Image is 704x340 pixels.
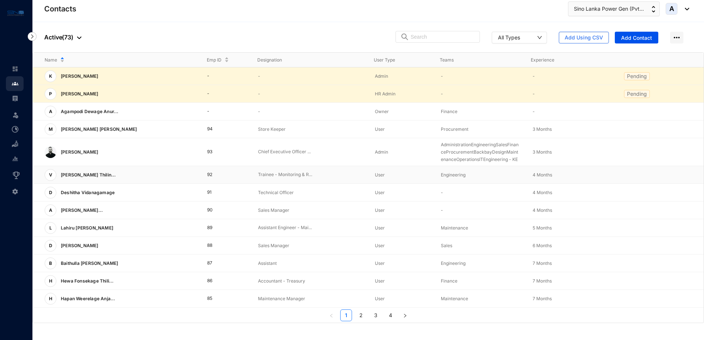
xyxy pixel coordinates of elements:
[6,151,24,166] li: Reports
[49,127,53,132] span: M
[559,32,609,43] button: Add Using CSV
[533,109,535,114] span: -
[533,243,552,248] span: 6 Months
[627,73,647,80] p: Pending
[258,171,363,178] p: Trainee - Monitoring & R...
[56,88,101,100] p: [PERSON_NAME]
[45,56,57,64] span: Name
[12,188,18,195] img: settings-unselected.1febfda315e6e19643a1.svg
[12,95,18,102] img: payroll-unselected.b590312f920e76f0c668.svg
[375,109,389,114] span: Owner
[258,189,363,196] p: Technical Officer
[49,173,52,177] span: V
[258,224,363,231] p: Assistant Engineer - Mai...
[375,73,388,79] span: Admin
[61,296,115,301] span: Hapan Weerelage Anja...
[375,207,385,213] span: User
[6,91,24,106] li: Payroll
[574,5,644,13] span: Sino Lanka Power Gen (Pvt...
[49,261,52,266] span: B
[441,277,520,285] p: Finance
[258,295,363,302] p: Maintenance Manager
[195,67,246,85] td: -
[12,111,19,119] img: leave-unselected.2934df6273408c3f84d9.svg
[61,172,116,178] span: [PERSON_NAME] Thilin...
[362,53,428,67] th: User Type
[669,6,674,12] span: A
[399,309,411,321] li: Next Page
[533,73,535,79] span: -
[670,32,683,43] img: more-horizontal.eedb2faff8778e1aceccc67cc90ae3cb.svg
[375,225,385,231] span: User
[44,4,76,14] p: Contacts
[355,310,366,321] a: 2
[621,34,652,42] span: Add Contact
[375,149,388,155] span: Admin
[441,242,520,249] p: Sales
[533,149,552,155] span: 3 Months
[195,237,246,255] td: 88
[441,260,520,267] p: Engineering
[44,33,81,42] p: Active ( 73 )
[49,279,52,283] span: H
[49,297,52,301] span: H
[49,190,52,195] span: D
[537,35,542,40] span: down
[195,308,246,325] td: 84
[533,296,552,301] span: 7 Months
[12,141,18,147] img: loan-unselected.d74d20a04637f2d15ab5.svg
[61,278,114,284] span: Hewa Fonsekage Thili...
[355,309,367,321] li: 2
[28,32,36,41] img: nav-icon-right.af6afadce00d159da59955279c43614e.svg
[77,36,81,39] img: dropdown-black.8e83cc76930a90b1a4fdb6d089b7bf3a.svg
[12,66,18,72] img: home-unselected.a29eae3204392db15eaf.svg
[441,207,520,214] p: -
[533,126,552,132] span: 3 Months
[375,296,385,301] span: User
[6,62,24,76] li: Home
[325,309,337,321] button: left
[49,226,52,230] span: L
[533,91,535,97] span: -
[7,9,24,17] img: logo
[568,1,660,16] button: Sino Lanka Power Gen (Pvt...
[375,260,385,266] span: User
[340,309,352,321] li: 1
[325,309,337,321] li: Previous Page
[56,70,101,82] p: [PERSON_NAME]
[56,257,121,269] p: Baithulla [PERSON_NAME]
[45,146,56,158] img: 1750057586326_kEeFkOghIN
[245,53,362,67] th: Designation
[258,73,363,80] p: -
[441,126,520,133] p: Procurement
[56,240,101,252] p: [PERSON_NAME]
[400,33,409,41] img: search.8ce656024d3affaeffe32e5b30621cb7.svg
[6,122,24,137] li: Time Attendance
[56,187,118,199] p: Deshitha Vidanagamage
[49,208,52,213] span: A
[195,53,245,67] th: Emp ID
[403,313,407,318] span: right
[441,189,520,196] p: -
[195,166,246,184] td: 92
[195,201,246,219] td: 90
[533,190,552,195] span: 4 Months
[258,126,363,133] p: Store Keeper
[258,277,363,285] p: Accountant - Treasury
[533,278,552,284] span: 7 Months
[56,222,116,234] p: Lahiru [PERSON_NAME]
[411,31,475,42] input: Search
[652,6,655,13] img: up-down-arrow.74152d26bf9780fbf563ca9c90304185.svg
[12,126,18,133] img: time-attendance-unselected.8aad090b53826881fffb.svg
[195,255,246,272] td: 87
[49,109,52,114] span: A
[384,309,396,321] li: 4
[258,90,363,98] p: -
[681,8,689,10] img: dropdown-black.8e83cc76930a90b1a4fdb6d089b7bf3a.svg
[565,34,603,41] span: Add Using CSV
[61,207,103,213] span: [PERSON_NAME]...
[12,155,18,162] img: report-unselected.e6a6b4230fc7da01f883.svg
[12,171,21,180] img: award_outlined.f30b2bda3bf6ea1bf3dd.svg
[56,146,101,158] p: [PERSON_NAME]
[441,90,520,98] p: -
